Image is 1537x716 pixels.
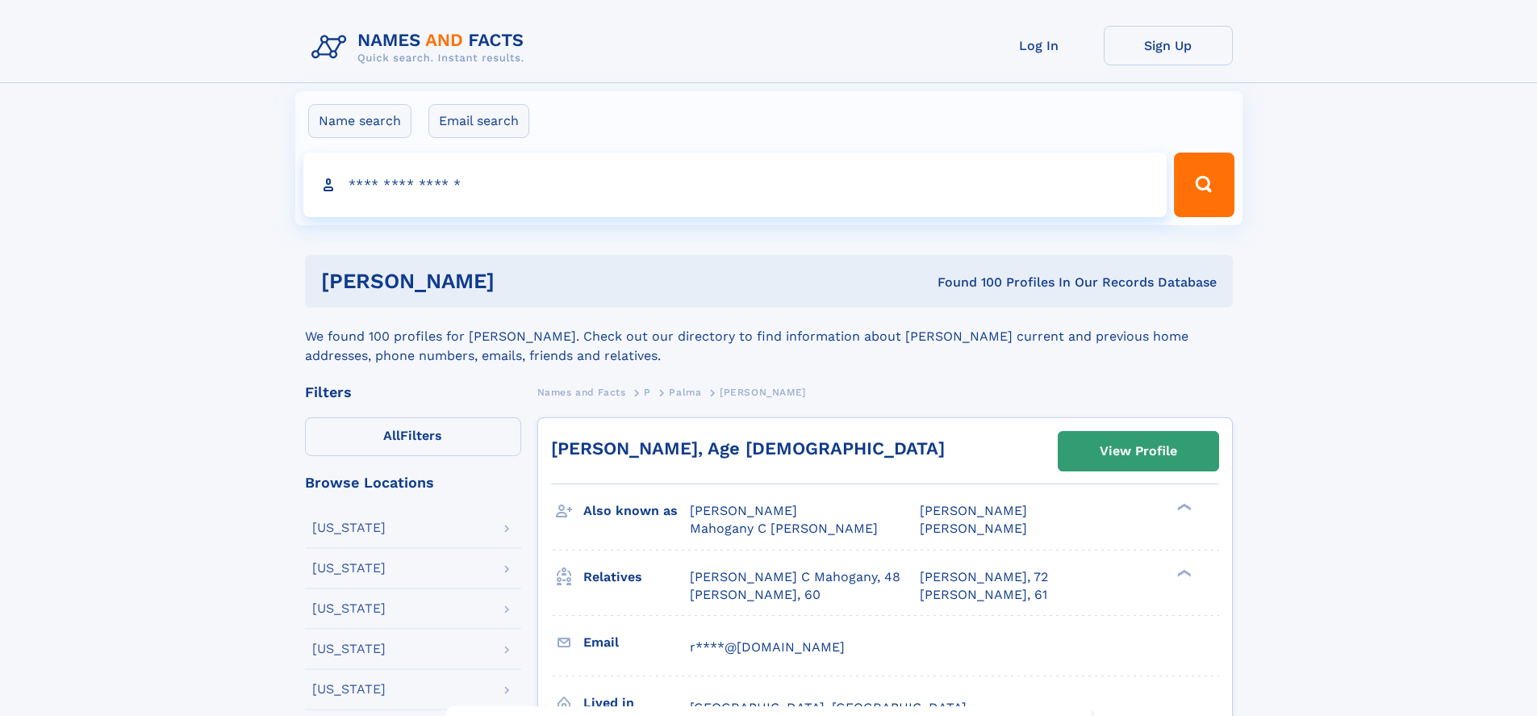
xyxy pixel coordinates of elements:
a: P [644,382,651,402]
a: [PERSON_NAME], 61 [920,586,1047,604]
label: Email search [428,104,529,138]
img: Logo Names and Facts [305,26,537,69]
a: Palma [669,382,701,402]
label: Name search [308,104,411,138]
span: [GEOGRAPHIC_DATA], [GEOGRAPHIC_DATA] [690,700,967,715]
div: View Profile [1100,433,1177,470]
div: [US_STATE] [312,643,386,655]
a: [PERSON_NAME], 60 [690,586,821,604]
a: [PERSON_NAME], Age [DEMOGRAPHIC_DATA] [551,438,945,458]
label: Filters [305,417,521,456]
span: [PERSON_NAME] [920,503,1027,518]
a: [PERSON_NAME] C Mahogany, 48 [690,568,900,586]
div: [US_STATE] [312,521,386,534]
span: [PERSON_NAME] [720,387,806,398]
span: P [644,387,651,398]
button: Search Button [1174,153,1234,217]
span: Mahogany C [PERSON_NAME] [690,521,878,536]
h3: Also known as [583,497,690,525]
a: [PERSON_NAME], 72 [920,568,1048,586]
div: We found 100 profiles for [PERSON_NAME]. Check out our directory to find information about [PERSO... [305,308,1233,366]
div: Found 100 Profiles In Our Records Database [716,274,1217,291]
span: Palma [669,387,701,398]
input: search input [303,153,1167,217]
div: [US_STATE] [312,602,386,615]
span: All [383,428,400,443]
div: ❯ [1173,502,1192,513]
span: [PERSON_NAME] [690,503,797,518]
div: Filters [305,385,521,400]
a: Names and Facts [537,382,626,402]
span: [PERSON_NAME] [920,521,1027,536]
a: View Profile [1059,432,1218,471]
div: ❯ [1173,567,1192,578]
div: Browse Locations [305,475,521,490]
h1: [PERSON_NAME] [321,271,716,291]
a: Sign Up [1104,26,1233,65]
h3: Email [583,629,690,656]
a: Log In [975,26,1104,65]
div: [US_STATE] [312,562,386,575]
h3: Relatives [583,563,690,591]
div: [US_STATE] [312,683,386,696]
